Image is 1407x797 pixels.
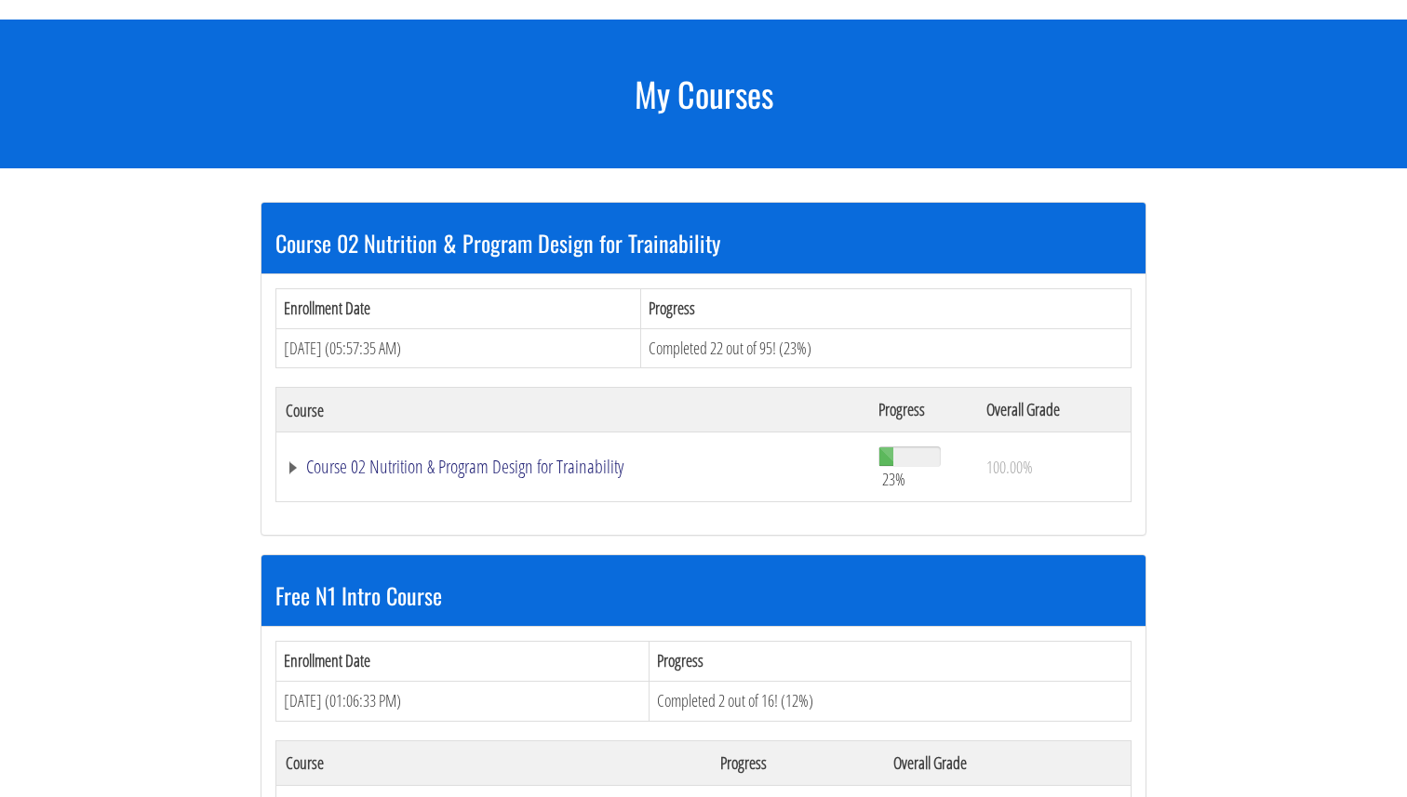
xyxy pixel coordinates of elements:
[276,288,641,328] th: Enrollment Date
[869,388,977,432] th: Progress
[882,469,905,489] span: 23%
[276,328,641,368] td: [DATE] (05:57:35 AM)
[276,681,650,721] td: [DATE] (01:06:33 PM)
[276,740,711,785] th: Course
[649,681,1131,721] td: Completed 2 out of 16! (12%)
[275,583,1132,607] h3: Free N1 Intro Course
[711,740,884,785] th: Progress
[641,328,1132,368] td: Completed 22 out of 95! (23%)
[276,642,650,682] th: Enrollment Date
[641,288,1132,328] th: Progress
[275,231,1132,255] h3: Course 02 Nutrition & Program Design for Trainability
[884,740,1131,785] th: Overall Grade
[977,388,1131,432] th: Overall Grade
[276,388,869,432] th: Course
[286,458,860,476] a: Course 02 Nutrition & Program Design for Trainability
[977,432,1131,502] td: 100.00%
[649,642,1131,682] th: Progress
